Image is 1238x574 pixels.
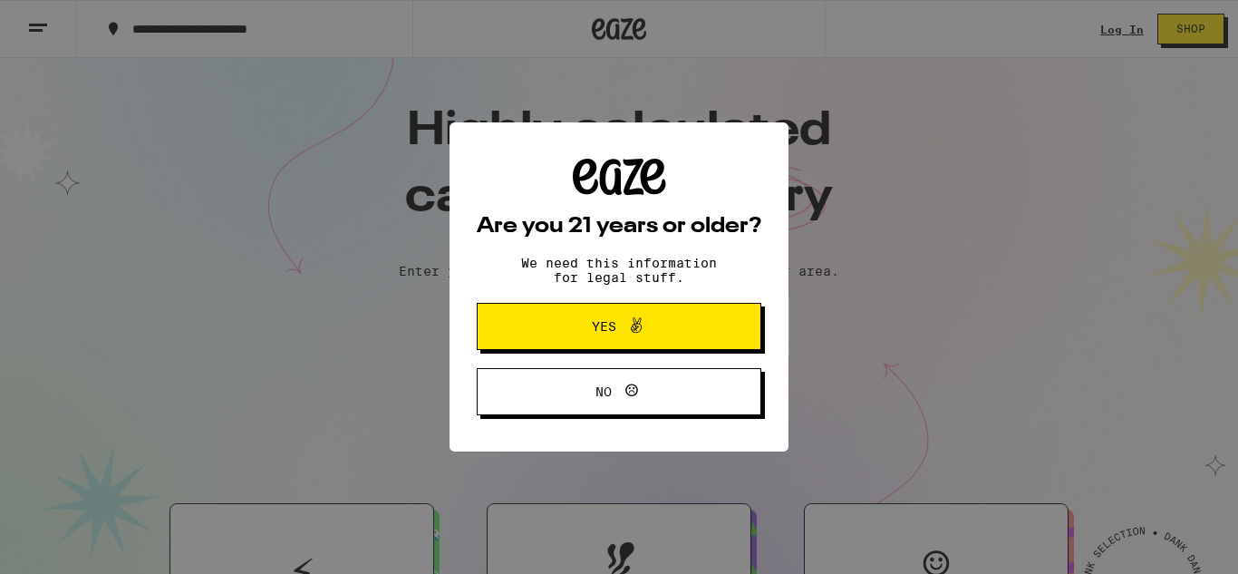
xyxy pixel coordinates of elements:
span: Yes [592,320,616,333]
button: Yes [477,303,761,350]
button: No [477,368,761,415]
span: No [595,385,612,398]
p: We need this information for legal stuff. [506,256,732,285]
h2: Are you 21 years or older? [477,216,761,238]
